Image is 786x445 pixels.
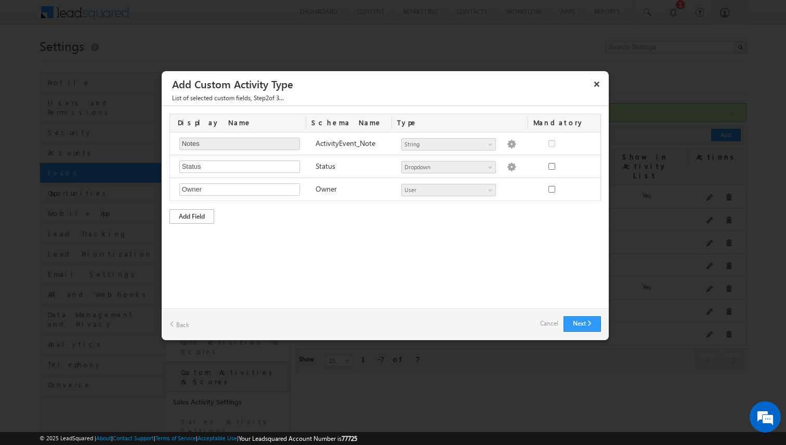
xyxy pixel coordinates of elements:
label: Status [316,161,335,171]
a: Dropdown [401,161,496,173]
img: Populate Options [507,140,516,149]
span: , Step of 3... [172,94,284,102]
span: © 2025 LeadSquared | | | | | [40,434,357,443]
div: Add Field [169,209,214,224]
a: String [401,138,496,151]
div: Chat with us now [54,55,175,68]
span: List of selected custom fields [172,94,251,102]
img: d_60004797649_company_0_60004797649 [18,55,44,68]
a: About [96,435,111,441]
div: Display Name [170,114,306,132]
a: Contact Support [113,435,154,441]
a: Terms of Service [155,435,196,441]
span: User [402,185,487,195]
span: Dropdown [402,163,487,172]
div: Type [392,114,528,132]
label: Owner [316,184,337,194]
span: 77725 [342,435,357,442]
a: Acceptable Use [198,435,237,441]
img: Populate Options [507,163,516,172]
textarea: Type your message and hit 'Enter' [14,96,190,311]
button: Next [564,316,601,332]
a: Back [169,316,189,332]
a: Cancel [540,316,558,331]
span: String [402,140,487,149]
a: User [401,184,496,196]
span: 2 [266,94,269,102]
span: Your Leadsquared Account Number is [239,435,357,442]
div: Mandatory [528,114,588,132]
h3: Add Custom Activity Type [172,75,605,93]
div: Minimize live chat window [171,5,195,30]
em: Start Chat [141,320,189,334]
div: Schema Name [306,114,392,132]
label: ActivityEvent_Note [316,138,375,148]
button: × [588,75,605,93]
